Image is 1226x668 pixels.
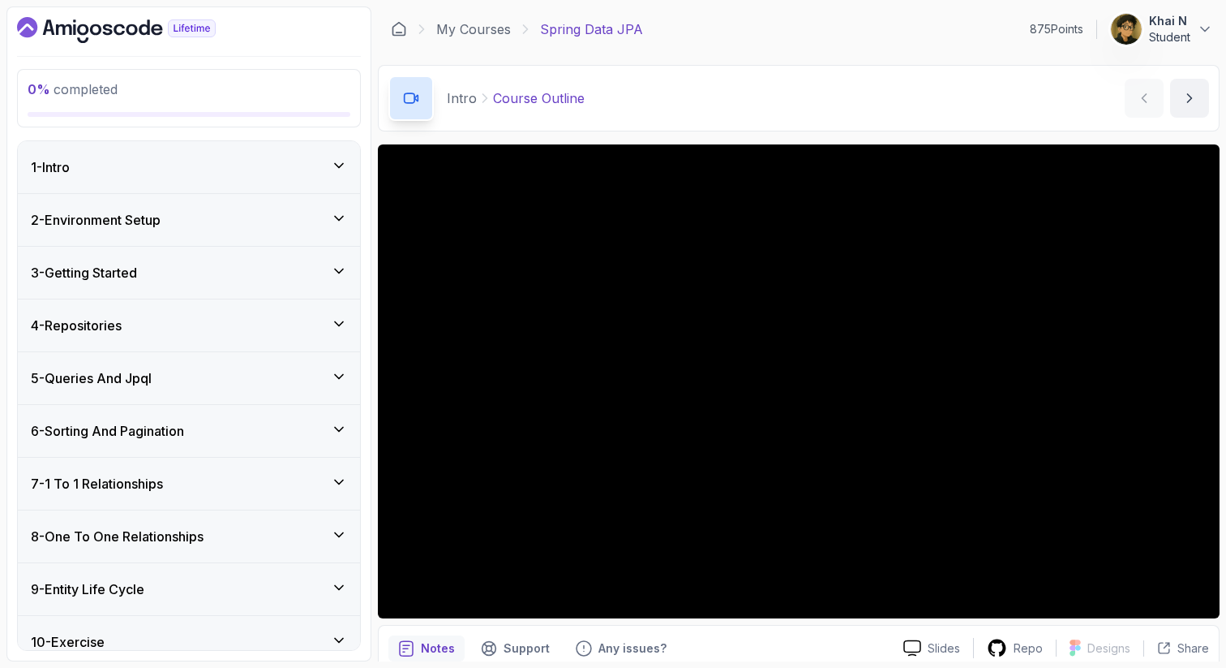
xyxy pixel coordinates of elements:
[31,263,137,282] h3: 3 - Getting Started
[378,144,1220,618] iframe: To enrich screen reader interactions, please activate Accessibility in Grammarly extension settings
[18,458,360,510] button: 7-1 To 1 Relationships
[31,632,105,652] h3: 10 - Exercise
[18,405,360,457] button: 6-Sorting And Pagination
[31,527,204,546] h3: 8 - One To One Relationships
[1149,29,1190,45] p: Student
[31,580,144,599] h3: 9 - Entity Life Cycle
[391,21,407,37] a: Dashboard
[31,368,152,388] h3: 5 - Queries And Jpql
[31,210,161,230] h3: 2 - Environment Setup
[17,17,253,43] a: Dashboard
[566,636,676,662] button: Feedback button
[1030,21,1083,37] p: 875 Points
[1111,14,1142,45] img: user profile image
[1087,640,1130,657] p: Designs
[388,636,465,662] button: notes button
[493,88,585,108] p: Course Outline
[28,81,50,97] span: 0 %
[18,352,360,404] button: 5-Queries And Jpql
[31,157,70,177] h3: 1 - Intro
[18,194,360,246] button: 2-Environment Setup
[421,640,455,657] p: Notes
[504,640,550,657] p: Support
[928,640,960,657] p: Slides
[18,141,360,193] button: 1-Intro
[1143,640,1209,657] button: Share
[598,640,667,657] p: Any issues?
[31,474,163,493] h3: 7 - 1 To 1 Relationships
[31,421,184,441] h3: 6 - Sorting And Pagination
[436,19,511,39] a: My Courses
[447,88,477,108] p: Intro
[1110,13,1213,45] button: user profile imageKhai NStudent
[18,616,360,668] button: 10-Exercise
[31,316,122,335] h3: 4 - Repositories
[471,636,559,662] button: Support button
[1149,13,1190,29] p: Khai N
[28,81,118,97] span: completed
[540,19,643,39] p: Spring Data JPA
[890,640,973,657] a: Slides
[1125,79,1164,118] button: previous content
[18,247,360,299] button: 3-Getting Started
[18,563,360,615] button: 9-Entity Life Cycle
[18,511,360,562] button: 8-One To One Relationships
[1014,640,1043,657] p: Repo
[1170,79,1209,118] button: next content
[1177,640,1209,657] p: Share
[18,300,360,351] button: 4-Repositories
[974,638,1056,658] a: Repo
